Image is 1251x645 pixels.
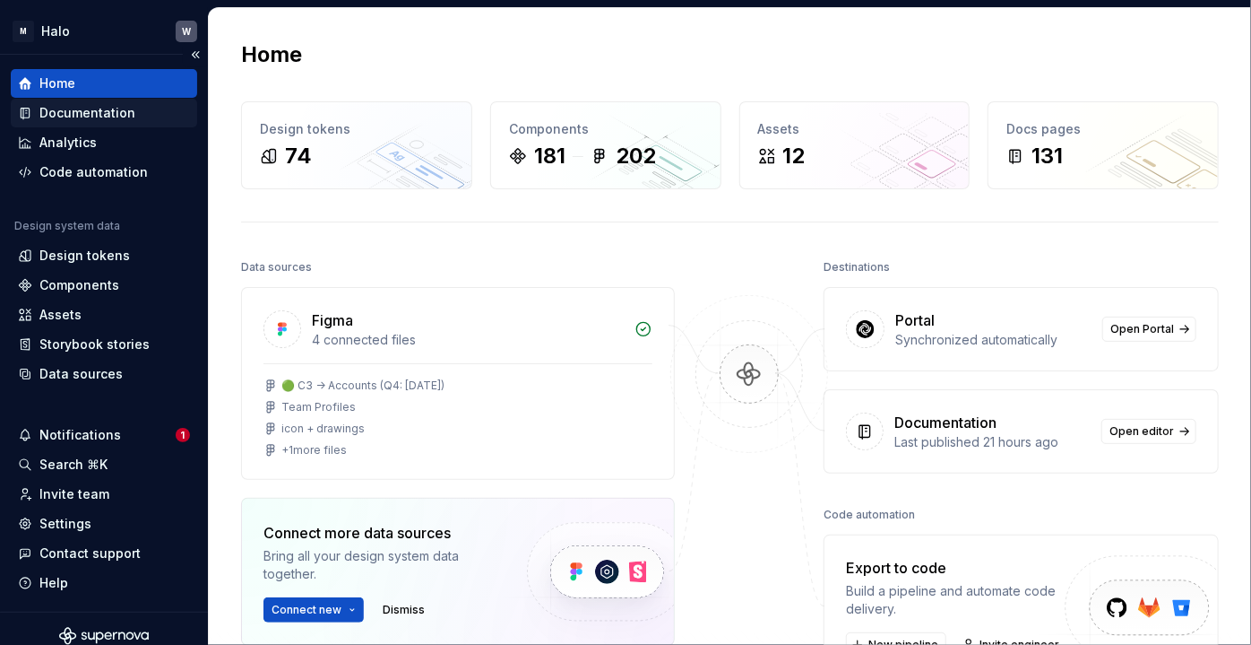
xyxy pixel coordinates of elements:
div: Data sources [241,255,312,280]
div: Design tokens [260,120,453,138]
button: Collapse sidebar [183,42,208,67]
button: Dismiss [375,597,433,623]
div: 🟢 C3 -> Accounts (Q4: [DATE]) [281,379,444,393]
a: Code automation [11,158,197,187]
a: Components [11,271,197,300]
span: 1 [176,428,190,442]
div: Documentation [894,412,996,433]
div: Export to code [846,557,1067,579]
a: Invite team [11,480,197,509]
button: Contact support [11,539,197,568]
div: Figma [312,309,353,331]
div: Build a pipeline and automate code delivery. [846,582,1067,618]
div: Portal [895,309,935,331]
div: Settings [39,515,91,533]
a: Design tokens [11,241,197,270]
div: icon + drawings [281,422,365,436]
button: Connect new [263,597,364,623]
div: Help [39,574,68,592]
div: Assets [39,306,82,324]
div: 74 [285,142,312,170]
span: Dismiss [383,603,425,617]
div: 181 [534,142,565,170]
a: Design tokens74 [241,101,472,189]
a: Assets12 [739,101,971,189]
h2: Home [241,40,302,69]
button: MHaloW [4,12,204,50]
a: Docs pages131 [988,101,1219,189]
button: Notifications1 [11,421,197,449]
div: Design tokens [39,247,130,265]
svg: Supernova Logo [59,627,149,645]
span: Connect new [272,603,341,617]
div: M [13,21,34,42]
div: Documentation [39,104,135,122]
div: Code automation [39,163,148,181]
div: Contact support [39,545,141,562]
div: Data sources [39,365,123,383]
button: Help [11,569,197,597]
div: Design system data [14,219,120,233]
span: Open Portal [1110,322,1174,336]
div: Analytics [39,134,97,152]
div: Last published 21 hours ago [894,433,1091,451]
a: Data sources [11,360,197,388]
a: Components181202 [490,101,721,189]
div: W [182,24,191,39]
button: Search ⌘K [11,450,197,479]
a: Analytics [11,128,197,157]
div: Notifications [39,426,121,444]
div: Connect more data sources [263,522,496,544]
a: Home [11,69,197,98]
div: Home [39,74,75,92]
span: Open editor [1109,424,1174,439]
div: Invite team [39,485,109,503]
a: Open Portal [1102,317,1196,342]
div: Team Profiles [281,400,356,414]
div: Assets [758,120,952,138]
div: + 1 more files [281,443,347,458]
div: Storybook stories [39,336,150,353]
a: Storybook stories [11,330,197,359]
a: Open editor [1101,419,1196,444]
div: Components [509,120,703,138]
div: Components [39,276,119,294]
div: Bring all your design system data together. [263,547,496,583]
div: Code automation [824,502,915,527]
div: 4 connected files [312,331,624,349]
div: Search ⌘K [39,456,108,474]
div: Synchronized automatically [895,331,1091,349]
div: Destinations [824,255,890,280]
a: Assets [11,301,197,329]
a: Documentation [11,99,197,127]
a: Figma4 connected files🟢 C3 -> Accounts (Q4: [DATE])Team Profilesicon + drawings+1more files [241,287,675,480]
div: Halo [41,22,70,40]
div: 131 [1031,142,1063,170]
div: Docs pages [1006,120,1200,138]
div: 12 [783,142,806,170]
a: Settings [11,510,197,538]
div: 202 [616,142,656,170]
